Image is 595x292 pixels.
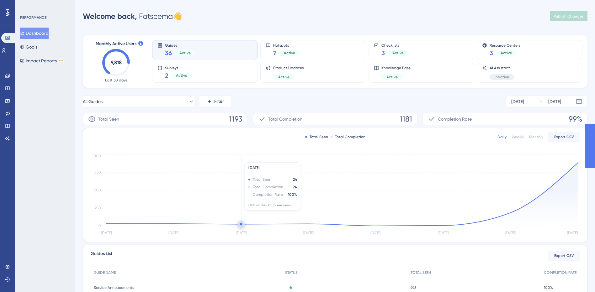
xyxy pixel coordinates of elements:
tspan: [DATE] [303,231,314,235]
tspan: 750 [95,170,101,175]
span: All Guides [83,98,103,105]
div: Fatscema 👋 [83,11,182,21]
span: Export CSV [554,253,574,258]
span: Monthly Active Users [96,40,136,48]
span: TOTAL SEEN [411,270,431,275]
span: Knowledge Base [381,65,411,70]
iframe: UserGuiding AI Assistant Launcher [569,267,587,286]
button: Filter [199,95,231,108]
div: [DATE] [511,98,524,105]
div: Total Seen [305,134,328,139]
tspan: [DATE] [236,231,247,235]
span: Export CSV [554,134,574,139]
tspan: 0 [98,224,101,228]
span: Last 30 days [105,78,127,83]
span: Guides [165,43,196,47]
span: COMPLETION RATE [544,270,576,275]
div: Daily [497,134,507,139]
span: 100% [544,285,553,290]
span: 3 [490,49,493,57]
span: Publish Changes [554,14,584,19]
button: Dashboard [20,28,49,39]
tspan: 1000 [92,154,101,158]
span: GUIDE NAME [94,270,116,275]
span: Active [176,73,187,78]
span: Active [179,50,191,55]
span: Welcome back, [83,12,137,21]
span: Active [386,75,398,80]
span: Inactive [495,75,509,80]
div: BETA [58,59,64,62]
span: Resource Centers [490,43,520,47]
span: Active [392,50,404,55]
span: Total Completion [268,115,302,123]
span: Active [284,50,295,55]
div: PERFORMANCE [20,15,46,20]
span: 99% [569,114,582,124]
div: Weekly [512,134,524,139]
span: 7 [273,49,276,57]
tspan: [DATE] [505,231,516,235]
tspan: 500 [94,188,101,192]
span: 1181 [400,114,412,124]
tspan: [DATE] [101,231,112,235]
span: 1193 [229,114,242,124]
span: Hotspots [273,43,300,47]
button: Goals [20,41,37,53]
span: Active [278,75,290,80]
span: Checklists [381,43,409,47]
span: Guides List [91,250,112,261]
tspan: 250 [95,206,101,210]
text: 9,818 [111,60,122,65]
span: 36 [165,49,172,57]
span: 3 [381,49,385,57]
div: Monthly [529,134,543,139]
div: [DATE] [548,98,561,105]
button: All Guides [83,95,194,108]
button: Impact ReportsBETA [20,55,64,66]
button: Export CSV [548,251,580,261]
tspan: [DATE] [370,231,381,235]
span: 995 [411,285,417,290]
span: Total Seen [98,115,119,123]
span: STATUS [285,270,298,275]
span: Active [501,50,512,55]
tspan: [DATE] [168,231,179,235]
tspan: [DATE] [567,231,578,235]
span: Filter [214,98,224,105]
span: AI Assistant [490,65,514,70]
button: Publish Changes [550,11,587,21]
div: Total Completion [331,134,365,139]
span: Completion Rate [438,115,472,123]
span: Surveys [165,65,192,70]
span: 2 [165,71,168,80]
span: Product Updates [273,65,304,70]
tspan: [DATE] [438,231,449,235]
span: Service Annoucements [94,285,134,290]
button: Export CSV [548,132,580,142]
